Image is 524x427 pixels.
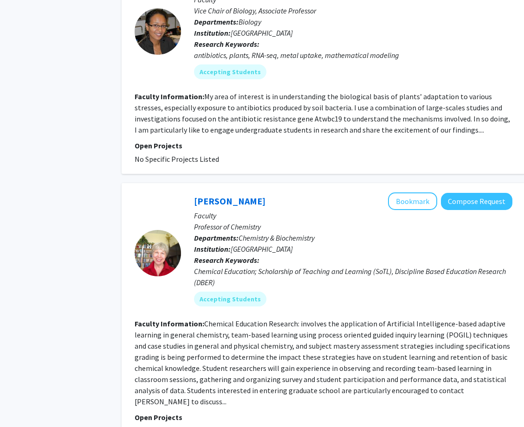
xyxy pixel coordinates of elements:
div: Chemical Education; Scholarship of Teaching and Learning (SoTL), Discipline Based Education Resea... [194,266,512,288]
p: Professor of Chemistry [194,221,512,232]
span: [GEOGRAPHIC_DATA] [231,244,293,254]
b: Departments: [194,17,239,26]
span: Biology [239,17,261,26]
iframe: Chat [7,385,39,420]
b: Faculty Information: [135,92,204,101]
p: Vice Chair of Biology, Associate Professor [194,5,512,16]
b: Research Keywords: [194,255,259,265]
button: Compose Request to Lisa Hibbard [441,193,512,210]
p: Open Projects [135,412,512,423]
a: [PERSON_NAME] [194,195,265,207]
p: Faculty [194,210,512,221]
button: Add Lisa Hibbard to Bookmarks [388,192,437,210]
b: Institution: [194,244,231,254]
b: Departments: [194,233,239,242]
fg-read-more: Chemical Education Research: involves the application of Artificial Intelligence-based adaptive l... [135,319,510,406]
div: antibiotics, plants, RNA-seq, metal uptake, mathematical modeling [194,50,512,61]
b: Research Keywords: [194,39,259,49]
span: [GEOGRAPHIC_DATA] [231,28,293,38]
span: Chemistry & Biochemistry [239,233,315,242]
p: Open Projects [135,140,512,151]
b: Faculty Information: [135,319,204,328]
mat-chip: Accepting Students [194,64,266,79]
fg-read-more: My area of interest is in understanding the biological basis of plants’ adaptation to various str... [135,92,510,134]
span: No Specific Projects Listed [135,154,219,164]
b: Institution: [194,28,231,38]
mat-chip: Accepting Students [194,292,266,306]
